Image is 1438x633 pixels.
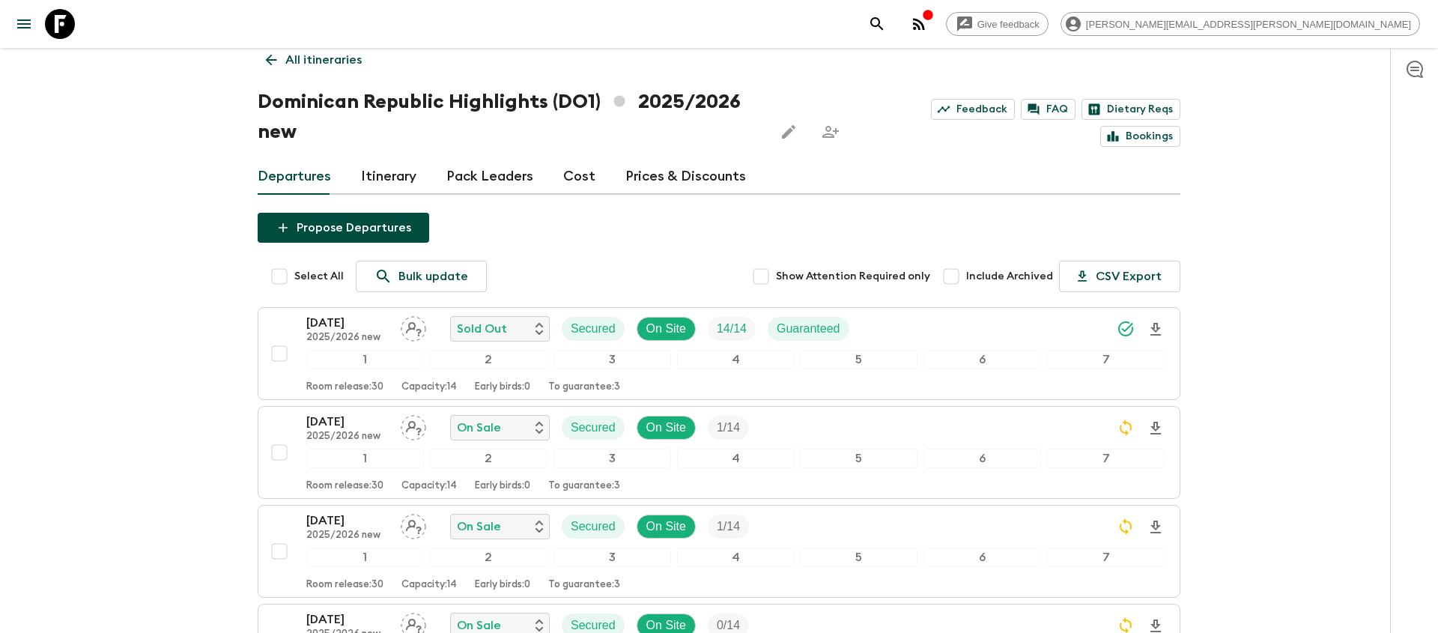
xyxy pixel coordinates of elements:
[356,261,487,292] a: Bulk update
[862,9,892,39] button: search adventures
[637,416,696,440] div: On Site
[306,480,383,492] p: Room release: 30
[1117,320,1135,338] svg: Synced Successfully
[1059,261,1180,292] button: CSV Export
[430,449,547,468] div: 2
[563,159,595,195] a: Cost
[430,548,547,567] div: 2
[475,579,530,591] p: Early birds: 0
[625,159,746,195] a: Prices & Discounts
[1061,12,1420,36] div: [PERSON_NAME][EMAIL_ADDRESS][PERSON_NAME][DOMAIN_NAME]
[306,381,383,393] p: Room release: 30
[457,320,507,338] p: Sold Out
[717,518,740,536] p: 1 / 14
[923,350,1041,369] div: 6
[258,87,762,147] h1: Dominican Republic Highlights (DO1) 2025/2026 new
[1117,518,1135,536] svg: Sync Required - Changes detected
[562,416,625,440] div: Secured
[475,381,530,393] p: Early birds: 0
[571,518,616,536] p: Secured
[774,117,804,147] button: Edit this itinerary
[553,449,671,468] div: 3
[553,548,671,567] div: 3
[553,350,671,369] div: 3
[548,480,620,492] p: To guarantee: 3
[306,548,424,567] div: 1
[258,45,370,75] a: All itineraries
[306,314,389,332] p: [DATE]
[398,267,468,285] p: Bulk update
[548,381,620,393] p: To guarantee: 3
[708,317,756,341] div: Trip Fill
[800,548,917,567] div: 5
[306,431,389,443] p: 2025/2026 new
[1047,350,1165,369] div: 7
[1147,518,1165,536] svg: Download Onboarding
[946,12,1049,36] a: Give feedback
[776,269,930,284] span: Show Attention Required only
[637,515,696,539] div: On Site
[306,332,389,344] p: 2025/2026 new
[562,515,625,539] div: Secured
[717,320,747,338] p: 14 / 14
[401,480,457,492] p: Capacity: 14
[646,320,686,338] p: On Site
[1047,548,1165,567] div: 7
[401,381,457,393] p: Capacity: 14
[571,419,616,437] p: Secured
[777,320,840,338] p: Guaranteed
[361,159,416,195] a: Itinerary
[816,117,846,147] span: Share this itinerary
[1021,99,1076,120] a: FAQ
[306,611,389,629] p: [DATE]
[646,518,686,536] p: On Site
[646,419,686,437] p: On Site
[457,518,501,536] p: On Sale
[708,416,749,440] div: Trip Fill
[401,321,426,333] span: Assign pack leader
[966,269,1053,284] span: Include Archived
[306,579,383,591] p: Room release: 30
[306,413,389,431] p: [DATE]
[401,518,426,530] span: Assign pack leader
[457,419,501,437] p: On Sale
[717,419,740,437] p: 1 / 14
[931,99,1015,120] a: Feedback
[258,213,429,243] button: Propose Departures
[446,159,533,195] a: Pack Leaders
[258,505,1180,598] button: [DATE]2025/2026 newAssign pack leaderOn SaleSecuredOn SiteTrip Fill1234567Room release:30Capacity...
[637,317,696,341] div: On Site
[1147,420,1165,437] svg: Download Onboarding
[1081,99,1180,120] a: Dietary Reqs
[9,9,39,39] button: menu
[306,512,389,530] p: [DATE]
[1047,449,1165,468] div: 7
[677,449,795,468] div: 4
[969,19,1048,30] span: Give feedback
[285,51,362,69] p: All itineraries
[571,320,616,338] p: Secured
[401,420,426,431] span: Assign pack leader
[401,579,457,591] p: Capacity: 14
[923,449,1041,468] div: 6
[800,449,917,468] div: 5
[294,269,344,284] span: Select All
[677,350,795,369] div: 4
[562,317,625,341] div: Secured
[1100,126,1180,147] a: Bookings
[1117,419,1135,437] svg: Sync Required - Changes detected
[923,548,1041,567] div: 6
[1147,321,1165,339] svg: Download Onboarding
[258,406,1180,499] button: [DATE]2025/2026 newAssign pack leaderOn SaleSecuredOn SiteTrip Fill1234567Room release:30Capacity...
[800,350,917,369] div: 5
[548,579,620,591] p: To guarantee: 3
[475,480,530,492] p: Early birds: 0
[306,350,424,369] div: 1
[401,617,426,629] span: Assign pack leader
[677,548,795,567] div: 4
[430,350,547,369] div: 2
[306,530,389,542] p: 2025/2026 new
[258,307,1180,400] button: [DATE]2025/2026 newAssign pack leaderSold OutSecuredOn SiteTrip FillGuaranteed1234567Room release...
[306,449,424,468] div: 1
[708,515,749,539] div: Trip Fill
